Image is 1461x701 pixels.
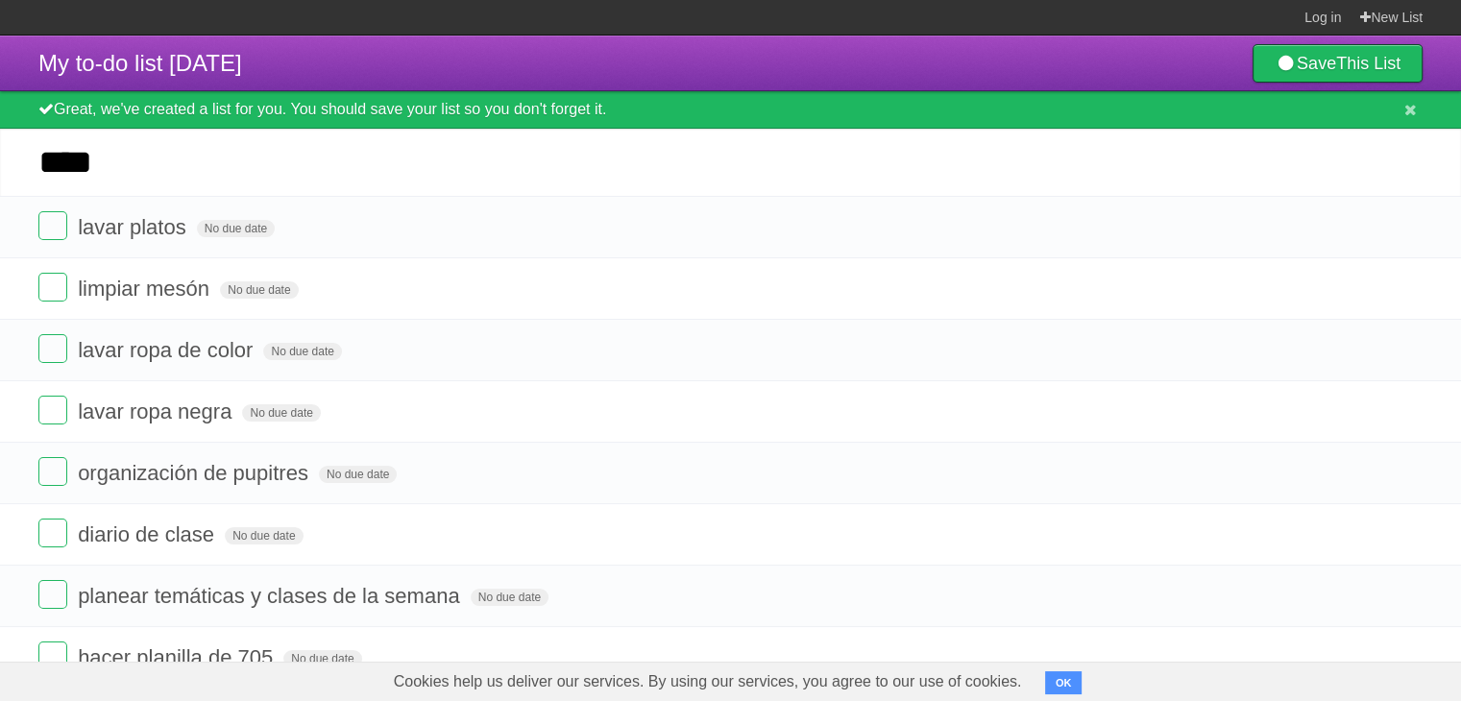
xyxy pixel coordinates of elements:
[38,457,67,486] label: Done
[38,641,67,670] label: Done
[1253,44,1423,83] a: SaveThis List
[220,281,298,299] span: No due date
[78,522,219,546] span: diario de clase
[38,396,67,424] label: Done
[78,338,257,362] span: lavar ropa de color
[38,334,67,363] label: Done
[38,519,67,547] label: Done
[38,273,67,302] label: Done
[1336,54,1400,73] b: This List
[38,580,67,609] label: Done
[78,584,464,608] span: planear temáticas y clases de la semana
[319,466,397,483] span: No due date
[78,645,278,669] span: hacer planilla de 705
[225,527,303,544] span: No due date
[78,277,214,301] span: limpiar mesón
[197,220,275,237] span: No due date
[38,211,67,240] label: Done
[471,589,548,606] span: No due date
[78,461,313,485] span: organización de pupitres
[263,343,341,360] span: No due date
[78,215,191,239] span: lavar platos
[242,404,320,422] span: No due date
[283,650,361,667] span: No due date
[78,399,236,423] span: lavar ropa negra
[1045,671,1083,694] button: OK
[38,50,242,76] span: My to-do list [DATE]
[375,663,1041,701] span: Cookies help us deliver our services. By using our services, you agree to our use of cookies.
